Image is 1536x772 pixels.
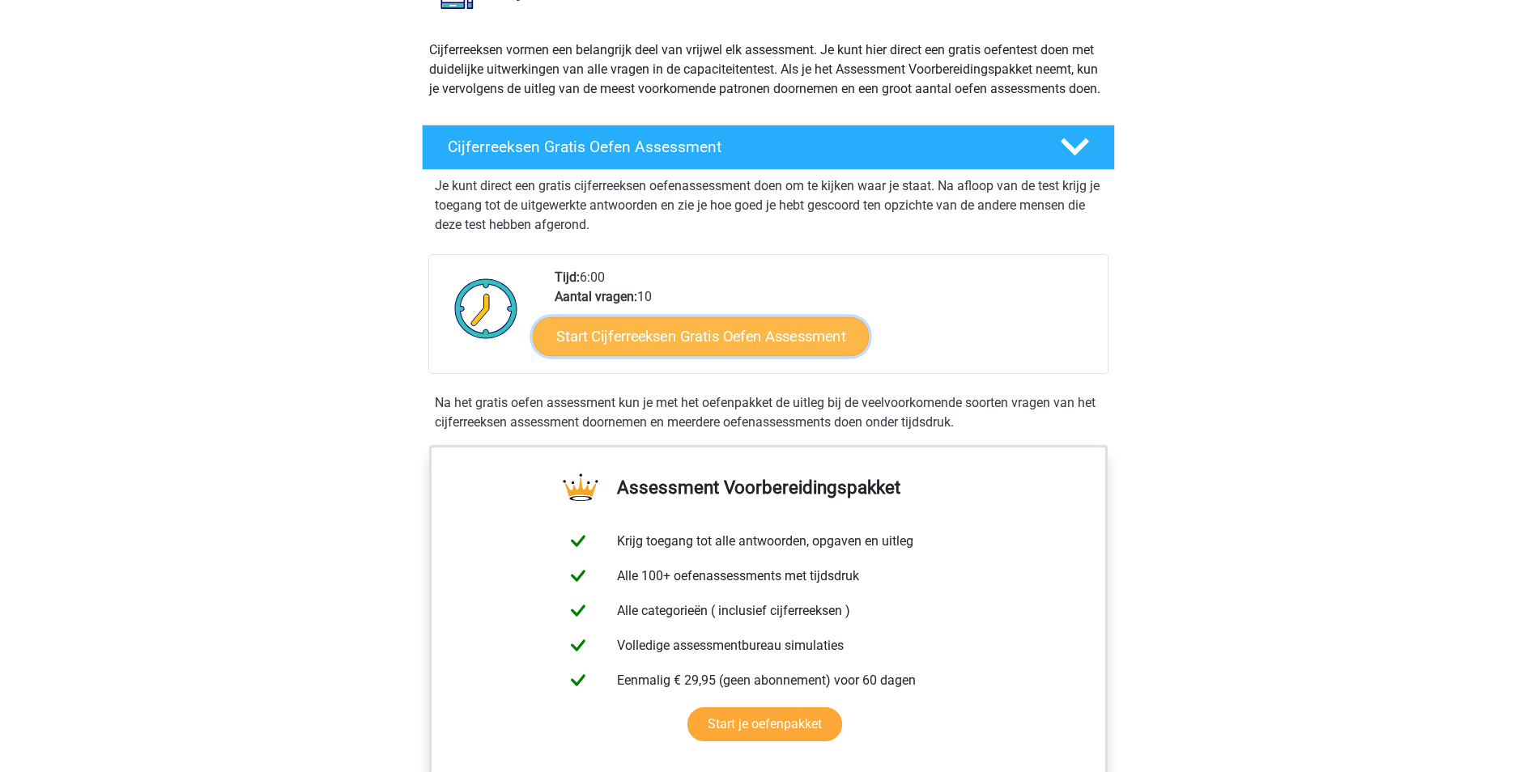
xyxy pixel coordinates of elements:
img: Klok [445,268,527,349]
p: Cijferreeksen vormen een belangrijk deel van vrijwel elk assessment. Je kunt hier direct een grat... [429,40,1108,99]
a: Cijferreeksen Gratis Oefen Assessment [415,125,1121,170]
b: Tijd: [555,269,580,285]
p: Je kunt direct een gratis cijferreeksen oefenassessment doen om te kijken waar je staat. Na afloo... [435,176,1102,235]
a: Start je oefenpakket [687,707,842,741]
div: 6:00 10 [542,268,1107,373]
a: Start Cijferreeksen Gratis Oefen Assessment [533,316,869,355]
div: Na het gratis oefen assessment kun je met het oefenpakket de uitleg bij de veelvoorkomende soorte... [428,393,1108,432]
h4: Cijferreeksen Gratis Oefen Assessment [448,138,1034,156]
b: Aantal vragen: [555,289,637,304]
